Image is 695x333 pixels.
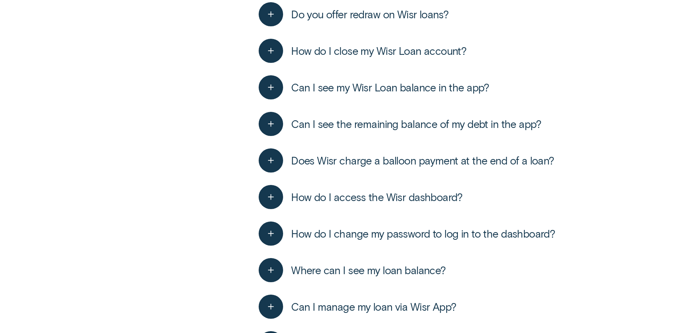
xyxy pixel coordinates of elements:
button: Where can I see my loan balance? [259,258,445,283]
span: How do I close my Wisr Loan account? [291,44,466,57]
button: Can I manage my loan via Wisr App? [259,295,456,319]
button: How do I access the Wisr dashboard? [259,185,463,209]
button: Can I see the remaining balance of my debt in the app? [259,112,541,136]
button: How do I close my Wisr Loan account? [259,39,466,63]
button: Can I see my Wisr Loan balance in the app? [259,75,489,100]
button: Do you offer redraw on Wisr loans? [259,2,448,27]
span: Can I manage my loan via Wisr App? [291,300,456,313]
span: Do you offer redraw on Wisr loans? [291,8,448,21]
button: Does Wisr charge a balloon payment at the end of a loan? [259,148,554,173]
button: How do I change my password to log in to the dashboard? [259,222,555,246]
span: How do I change my password to log in to the dashboard? [291,227,555,240]
span: Can I see the remaining balance of my debt in the app? [291,117,541,130]
span: How do I access the Wisr dashboard? [291,190,463,204]
span: Does Wisr charge a balloon payment at the end of a loan? [291,154,554,167]
span: Can I see my Wisr Loan balance in the app? [291,81,489,94]
span: Where can I see my loan balance? [291,264,446,277]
